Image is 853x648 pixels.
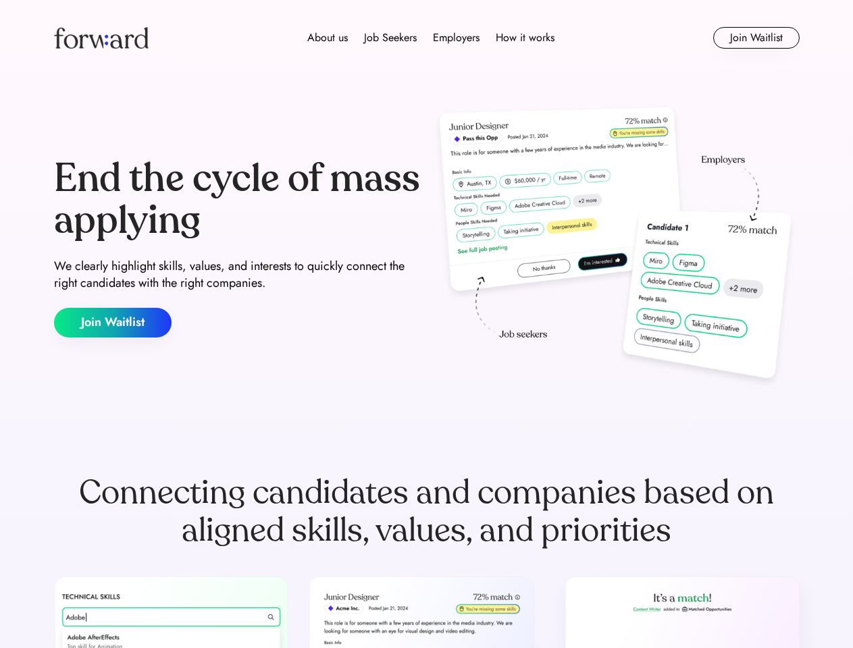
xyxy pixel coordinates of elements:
div: End the cycle of mass applying [54,158,421,241]
div: Employers [433,30,480,46]
div: About us [307,30,348,46]
button: Join Waitlist [54,308,172,337]
img: hero-image.png [432,103,800,393]
div: Job Seekers [364,30,417,46]
div: We clearly highlight skills, values, and interests to quickly connect the right candidates with t... [54,258,421,292]
div: How it works [496,30,554,46]
button: Join Waitlist [713,27,800,49]
div: Connecting candidates and companies based on aligned skills, values, and priorities [54,474,800,549]
img: Forward logo [54,27,149,49]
